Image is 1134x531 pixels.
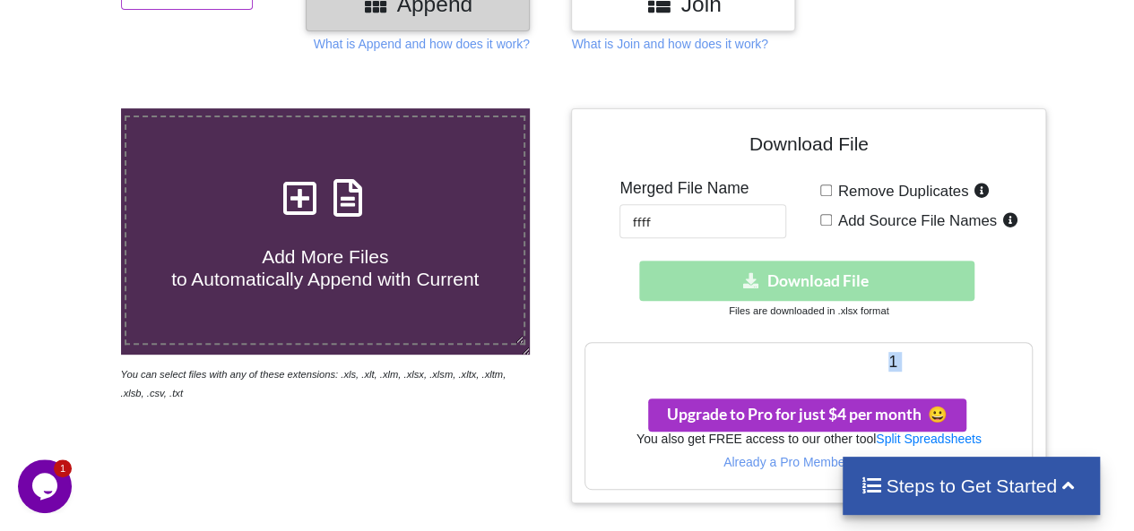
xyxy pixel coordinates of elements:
[585,453,1032,471] p: Already a Pro Member? Log In
[861,475,1082,497] h4: Steps to Get Started
[18,459,75,513] iframe: chat widget
[729,305,888,316] small: Files are downloaded in .xlsx format
[832,183,969,200] span: Remove Duplicates
[648,398,966,432] button: Upgrade to Pro for just $4 per monthsmile
[571,35,767,53] p: What is Join and how does it work?
[876,432,982,446] a: Split Spreadsheets
[121,369,506,398] i: You can select files with any of these extensions: .xls, .xlt, .xlm, .xlsx, .xlsm, .xltx, .xltm, ...
[171,246,479,289] span: Add More Files to Automatically Append with Current
[619,179,786,198] h5: Merged File Name
[585,432,1032,447] h6: You also get FREE access to our other tool
[619,204,786,238] input: Enter File Name
[584,122,1033,173] h4: Download File
[314,35,530,53] p: What is Append and how does it work?
[922,405,948,424] span: smile
[667,405,948,424] span: Upgrade to Pro for just $4 per month
[832,212,997,229] span: Add Source File Names
[585,352,1032,372] h3: Your files are more than 1 MB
